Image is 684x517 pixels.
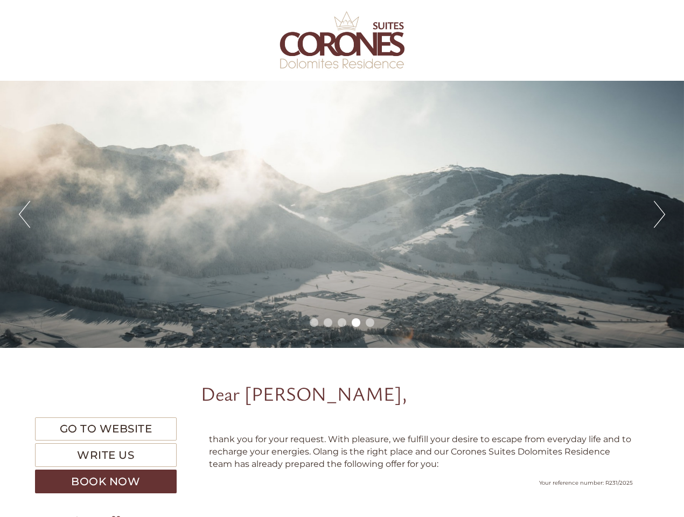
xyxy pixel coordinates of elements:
button: Next [654,201,665,228]
button: Previous [19,201,30,228]
a: Book now [35,470,177,493]
a: Write us [35,443,177,467]
a: Go to website [35,417,177,441]
span: Your reference number: R231/2025 [539,479,633,486]
h1: Dear [PERSON_NAME], [201,383,407,404]
p: thank you for your request. With pleasure, we fulfill your desire to escape from everyday life an... [209,434,633,471]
